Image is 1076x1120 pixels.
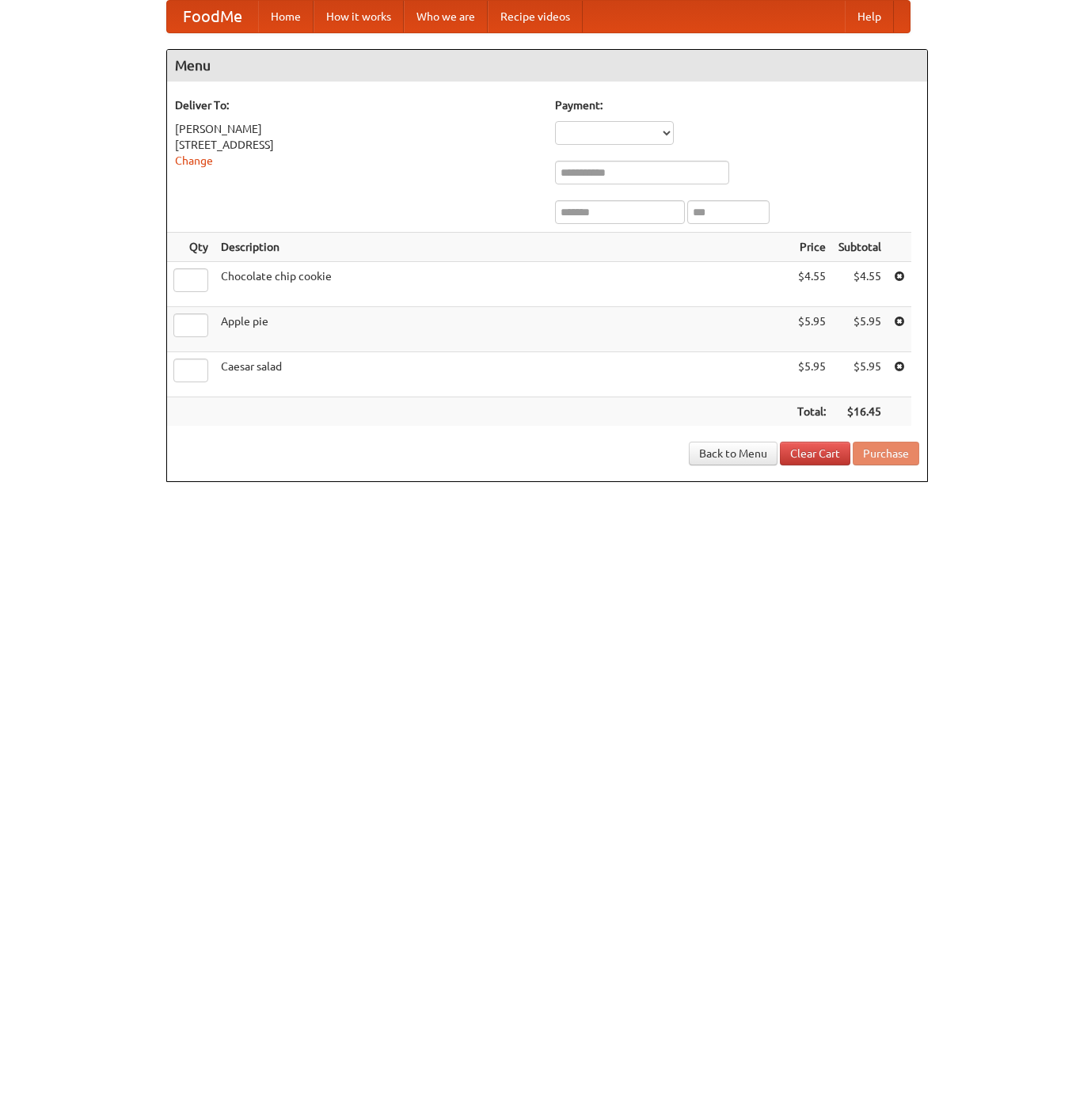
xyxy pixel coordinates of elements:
[791,397,832,427] th: Total:
[258,1,314,32] a: Home
[832,233,888,262] th: Subtotal
[791,233,832,262] th: Price
[215,262,791,307] td: Chocolate chip cookie
[175,97,539,113] h5: Deliver To:
[845,1,894,32] a: Help
[791,262,832,307] td: $4.55
[167,50,927,82] h4: Menu
[175,154,213,167] a: Change
[175,121,539,137] div: [PERSON_NAME]
[167,233,215,262] th: Qty
[404,1,488,32] a: Who we are
[832,352,888,397] td: $5.95
[175,137,539,153] div: [STREET_ADDRESS]
[832,262,888,307] td: $4.55
[689,442,778,465] a: Back to Menu
[215,307,791,352] td: Apple pie
[832,307,888,352] td: $5.95
[314,1,404,32] a: How it works
[167,1,258,32] a: FoodMe
[780,442,850,465] a: Clear Cart
[215,233,791,262] th: Description
[215,352,791,397] td: Caesar salad
[488,1,583,32] a: Recipe videos
[853,442,919,465] button: Purchase
[555,97,919,113] h5: Payment:
[832,397,888,427] th: $16.45
[791,352,832,397] td: $5.95
[791,307,832,352] td: $5.95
